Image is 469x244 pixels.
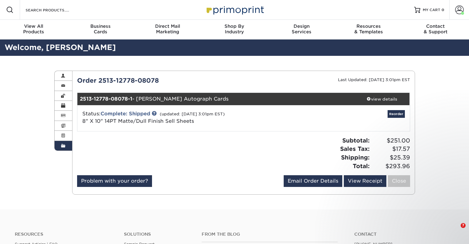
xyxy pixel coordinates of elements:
[67,20,134,39] a: BusinessCards
[80,96,132,102] strong: 2513-12778-08078-1
[25,6,85,14] input: SEARCH PRODUCTS.....
[344,175,386,187] a: View Receipt
[82,118,194,124] a: 8" X 10" 14PT Matte/Dull Finish Sell Sheets
[77,93,354,105] div: - [PERSON_NAME] Autograph Cards
[134,23,201,35] div: Marketing
[402,23,469,29] span: Contact
[201,23,268,29] span: Shop By
[402,20,469,39] a: Contact& Support
[338,77,410,82] small: Last Updated: [DATE] 3:01pm EST
[101,111,150,117] a: Complete: Shipped
[77,175,152,187] a: Problem with your order?
[78,110,299,125] div: Status:
[284,175,342,187] a: Email Order Details
[201,20,268,39] a: Shop ByIndustry
[423,7,440,13] span: MY CART
[442,8,444,12] span: 0
[354,232,454,237] a: Contact
[448,223,463,238] iframe: Intercom live chat
[335,23,402,35] div: & Templates
[335,23,402,29] span: Resources
[342,137,370,144] strong: Subtotal:
[202,232,338,237] h4: From the Blog
[340,145,370,152] strong: Sales Tax:
[268,23,335,35] div: Services
[268,20,335,39] a: DesignServices
[124,232,193,237] h4: Solutions
[134,23,201,29] span: Direct Mail
[354,96,410,102] div: view details
[402,23,469,35] div: & Support
[335,20,402,39] a: Resources& Templates
[67,23,134,35] div: Cards
[72,76,244,85] div: Order 2513-12778-08078
[201,23,268,35] div: Industry
[461,223,466,228] span: 7
[341,154,370,161] strong: Shipping:
[204,3,265,16] img: Primoprint
[268,23,335,29] span: Design
[15,232,115,237] h4: Resources
[354,93,410,105] a: view details
[160,112,225,116] small: (updated: [DATE] 3:01pm EST)
[67,23,134,29] span: Business
[134,20,201,39] a: Direct MailMarketing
